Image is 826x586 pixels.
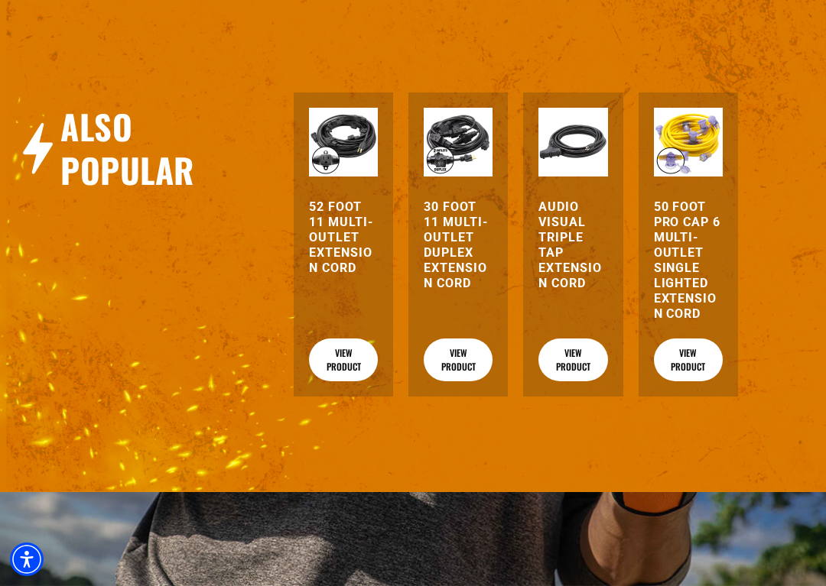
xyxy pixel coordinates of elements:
a: View Product [309,338,378,381]
a: 50 Foot Pro Cap 6 Multi-Outlet Single Lighted Extension Cord [654,199,723,322]
img: black [309,108,378,176]
a: View Product [424,338,493,381]
img: yellow [654,108,723,176]
h2: Also Popular [60,105,206,192]
a: Audio Visual Triple Tap Extension Cord [538,199,607,291]
a: 30 Foot 11 Multi-Outlet Duplex Extension Cord [424,199,493,291]
a: View Product [654,338,723,381]
img: black [424,108,493,176]
div: Accessibility Menu [10,542,44,576]
a: View Product [538,338,607,381]
a: 52 Foot 11 Multi-Outlet Extension Cord [309,199,378,276]
img: black [538,108,607,176]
